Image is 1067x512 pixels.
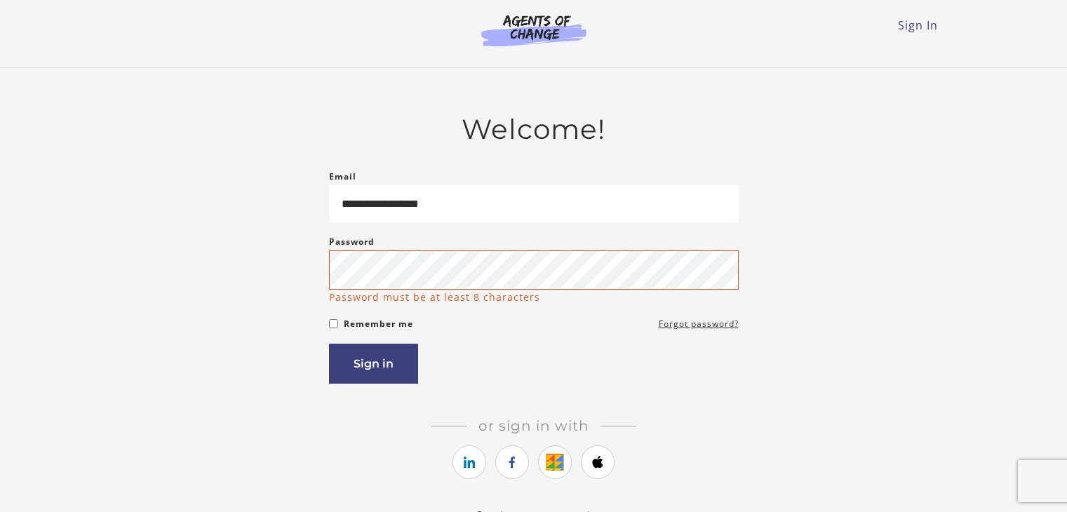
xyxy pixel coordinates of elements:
p: Password must be at least 8 characters [329,290,540,304]
h2: Welcome! [329,113,739,146]
label: Password [329,234,375,250]
a: https://courses.thinkific.com/users/auth/apple?ss%5Breferral%5D=&ss%5Buser_return_to%5D=&ss%5Bvis... [581,445,615,479]
label: Email [329,168,356,185]
a: https://courses.thinkific.com/users/auth/google?ss%5Breferral%5D=&ss%5Buser_return_to%5D=&ss%5Bvi... [538,445,572,479]
span: Or sign in with [467,417,600,434]
button: Sign in [329,344,418,384]
a: Sign In [898,18,938,33]
label: Remember me [344,316,413,332]
a: https://courses.thinkific.com/users/auth/facebook?ss%5Breferral%5D=&ss%5Buser_return_to%5D=&ss%5B... [495,445,529,479]
a: https://courses.thinkific.com/users/auth/linkedin?ss%5Breferral%5D=&ss%5Buser_return_to%5D=&ss%5B... [452,445,486,479]
img: Agents of Change Logo [467,14,601,46]
a: Forgot password? [659,316,739,332]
